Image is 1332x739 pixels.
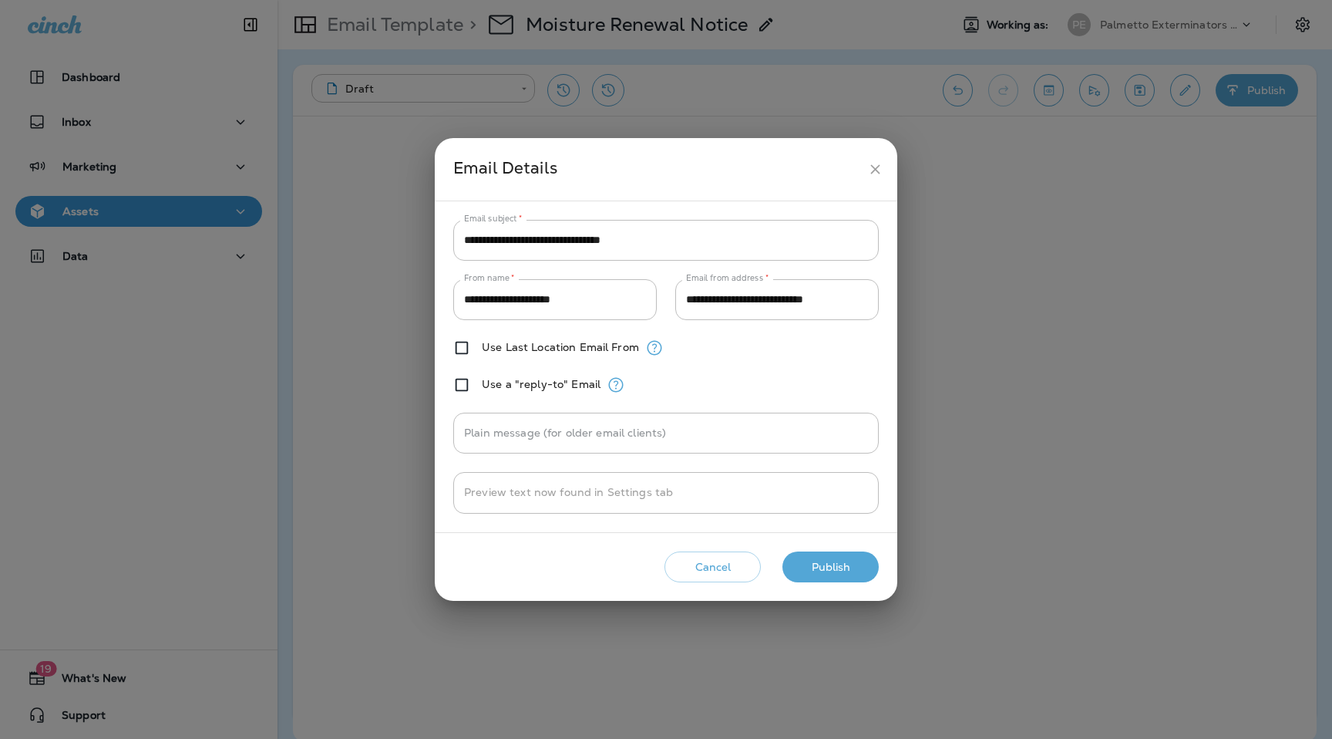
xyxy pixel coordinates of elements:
[686,272,769,284] label: Email from address
[861,155,890,184] button: close
[664,552,761,583] button: Cancel
[482,378,600,390] label: Use a "reply-to" Email
[464,272,515,284] label: From name
[782,552,879,583] button: Publish
[464,213,523,224] label: Email subject
[482,341,639,353] label: Use Last Location Email From
[453,155,861,184] div: Email Details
